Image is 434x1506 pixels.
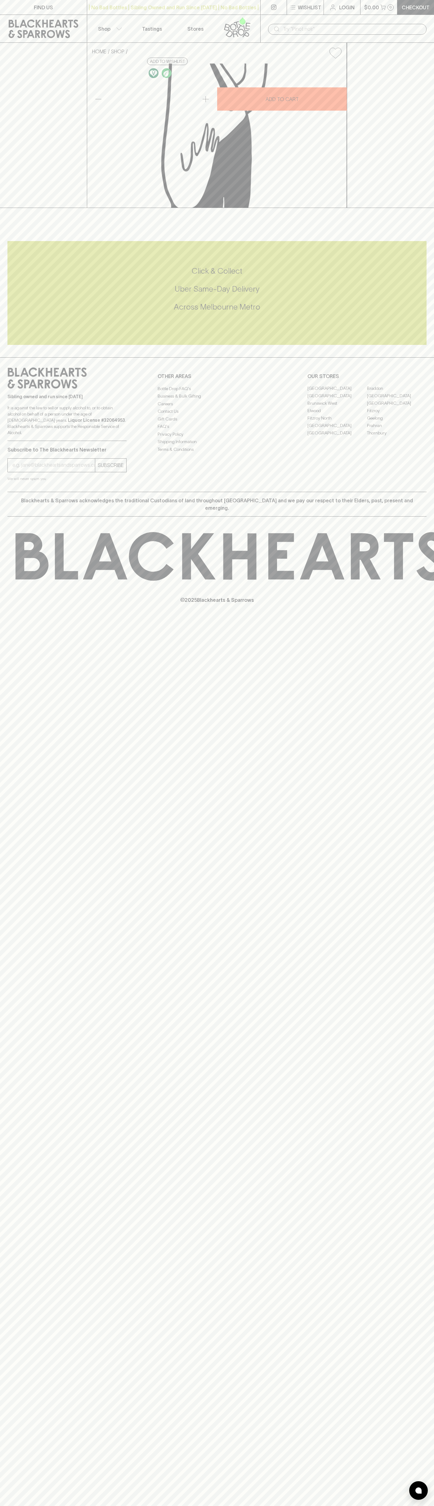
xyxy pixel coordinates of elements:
[7,241,427,345] div: Call to action block
[307,429,367,437] a: [GEOGRAPHIC_DATA]
[367,415,427,422] a: Geelong
[367,392,427,400] a: [GEOGRAPHIC_DATA]
[7,405,127,436] p: It is against the law to sell or supply alcohol to, or to obtain alcohol on behalf of a person un...
[147,67,160,80] a: Made without the use of any animal products.
[402,4,430,11] p: Checkout
[307,385,367,392] a: [GEOGRAPHIC_DATA]
[158,446,277,453] a: Terms & Conditions
[174,15,217,42] a: Stores
[95,459,126,472] button: SUBSCRIBE
[160,67,173,80] a: Organic
[307,372,427,380] p: OUR STORES
[92,49,106,54] a: HOME
[111,49,124,54] a: SHOP
[158,423,277,430] a: FAQ's
[158,393,277,400] a: Business & Bulk Gifting
[266,95,299,103] p: ADD TO CART
[307,422,367,429] a: [GEOGRAPHIC_DATA]
[367,422,427,429] a: Prahran
[367,407,427,415] a: Fitzroy
[158,408,277,415] a: Contact Us
[158,438,277,446] a: Shipping Information
[415,1487,422,1494] img: bubble-icon
[87,15,131,42] button: Shop
[147,58,188,65] button: Add to wishlist
[87,64,347,208] img: Finca Enguera Tempranillo 2023
[367,385,427,392] a: Braddon
[389,6,392,9] p: 0
[307,400,367,407] a: Brunswick West
[98,25,110,33] p: Shop
[158,430,277,438] a: Privacy Policy
[7,394,127,400] p: Sibling owned and run since [DATE]
[158,400,277,407] a: Careers
[158,372,277,380] p: OTHER AREAS
[34,4,53,11] p: FIND US
[367,429,427,437] a: Thornbury
[187,25,204,33] p: Stores
[298,4,321,11] p: Wishlist
[307,392,367,400] a: [GEOGRAPHIC_DATA]
[158,385,277,392] a: Bottle Drop FAQ's
[339,4,355,11] p: Login
[7,266,427,276] h5: Click & Collect
[158,415,277,423] a: Gift Cards
[12,497,422,512] p: Blackhearts & Sparrows acknowledges the traditional Custodians of land throughout [GEOGRAPHIC_DAT...
[7,446,127,453] p: Subscribe to The Blackhearts Newsletter
[307,415,367,422] a: Fitzroy North
[142,25,162,33] p: Tastings
[217,87,347,111] button: ADD TO CART
[12,460,95,470] input: e.g. jane@blackheartsandsparrows.com.au
[283,24,422,34] input: Try "Pinot noir"
[7,476,127,482] p: We will never spam you
[130,15,174,42] a: Tastings
[98,461,124,469] p: SUBSCRIBE
[367,400,427,407] a: [GEOGRAPHIC_DATA]
[327,45,344,61] button: Add to wishlist
[68,418,125,423] strong: Liquor License #32064953
[307,407,367,415] a: Elwood
[7,284,427,294] h5: Uber Same-Day Delivery
[7,302,427,312] h5: Across Melbourne Metro
[364,4,379,11] p: $0.00
[149,68,159,78] img: Vegan
[162,68,172,78] img: Organic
